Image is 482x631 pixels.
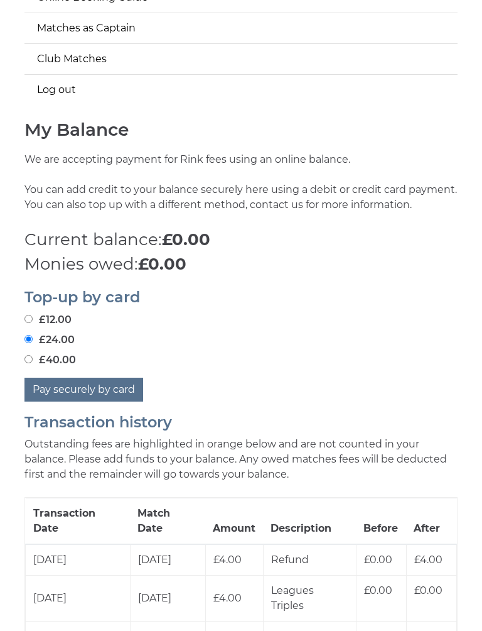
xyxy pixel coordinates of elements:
h2: Transaction history [24,415,458,431]
p: Outstanding fees are highlighted in orange below and are not counted in your balance. Please add ... [24,437,458,483]
span: £0.00 [364,554,392,566]
p: Monies owed: [24,253,458,277]
input: £12.00 [24,315,33,324]
td: [DATE] [130,576,205,622]
td: [DATE] [130,545,205,576]
button: Pay securely by card [24,378,143,402]
span: £4.00 [213,554,242,566]
input: £24.00 [24,336,33,344]
h1: My Balance [24,121,458,140]
p: We are accepting payment for Rink fees using an online balance. You can add credit to your balanc... [24,153,458,228]
input: £40.00 [24,356,33,364]
th: After [406,498,456,545]
th: Description [263,498,356,545]
span: £0.00 [414,585,442,597]
strong: £0.00 [138,255,186,275]
a: Matches as Captain [24,14,458,44]
label: £12.00 [24,313,72,328]
a: Log out [24,75,458,106]
td: [DATE] [26,545,131,576]
strong: £0.00 [162,230,210,250]
th: Match Date [130,498,205,545]
a: Club Matches [24,45,458,75]
th: Transaction Date [26,498,131,545]
span: £4.00 [213,593,242,605]
td: Refund [263,545,356,576]
label: £40.00 [24,353,76,368]
td: [DATE] [26,576,131,622]
label: £24.00 [24,333,75,348]
th: Before [356,498,406,545]
td: Leagues Triples [263,576,356,622]
span: £0.00 [364,585,392,597]
span: £4.00 [414,554,442,566]
th: Amount [205,498,263,545]
h2: Top-up by card [24,290,458,306]
p: Current balance: [24,228,458,253]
